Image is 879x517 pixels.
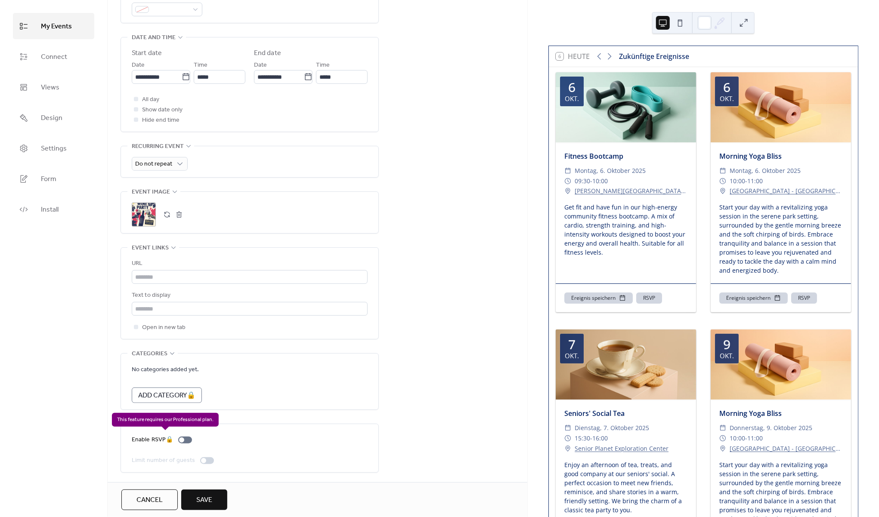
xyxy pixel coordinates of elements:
[13,166,94,192] a: Form
[711,408,851,419] div: Morning Yoga Bliss
[181,489,227,510] button: Save
[719,292,788,304] button: Ereignis speichern
[132,243,169,253] span: Event links
[720,353,734,359] div: Okt.
[575,176,590,186] span: 09:30
[132,258,366,269] div: URL
[196,495,212,505] span: Save
[719,423,726,433] div: ​
[590,433,592,443] span: -
[730,423,812,433] span: Donnerstag, 9. Oktober 2025
[132,349,167,359] span: Categories
[142,95,159,105] span: All day
[132,365,199,375] span: No categories added yet.
[719,186,726,196] div: ​
[112,413,219,427] span: This feature requires our Professional plan.
[556,408,696,419] div: Seniors' Social Tea
[568,81,576,94] div: 6
[564,186,571,196] div: ​
[747,176,763,186] span: 11:00
[41,50,67,64] span: Connect
[564,423,571,433] div: ​
[13,74,94,100] a: Views
[13,105,94,131] a: Design
[568,338,576,351] div: 7
[132,419,146,430] span: RSVP
[747,433,763,443] span: 11:00
[711,203,851,275] div: Start your day with a revitalizing yoga session in the serene park setting, surrounded by the gen...
[142,323,186,333] span: Open in new tab
[135,158,172,170] span: Do not repeat
[636,292,662,304] button: RSVP
[711,151,851,161] div: Morning Yoga Bliss
[556,151,696,161] div: Fitness Bootcamp
[132,60,145,71] span: Date
[575,186,687,196] a: [PERSON_NAME][GEOGRAPHIC_DATA] - Pier 46
[719,433,726,443] div: ​
[723,81,730,94] div: 6
[41,203,59,216] span: Install
[575,433,590,443] span: 15:30
[13,196,94,222] a: Install
[592,433,608,443] span: 16:00
[142,105,183,115] span: Show date only
[13,13,94,39] a: My Events
[316,60,330,71] span: Time
[41,111,62,125] span: Design
[719,176,726,186] div: ​
[132,203,156,227] div: ;
[575,423,649,433] span: Dienstag, 7. Oktober 2025
[142,115,180,126] span: Hide end time
[564,176,571,186] div: ​
[121,489,178,510] button: Cancel
[194,60,207,71] span: Time
[132,290,366,301] div: Text to display
[132,187,170,197] span: Event image
[41,20,72,33] span: My Events
[565,95,579,102] div: Okt.
[720,95,734,102] div: Okt.
[730,176,745,186] span: 10:00
[13,135,94,161] a: Settings
[564,166,571,176] div: ​
[730,443,842,454] a: [GEOGRAPHIC_DATA] - [GEOGRAPHIC_DATA]
[745,176,747,186] span: -
[13,43,94,70] a: Connect
[723,338,730,351] div: 9
[719,166,726,176] div: ​
[565,353,579,359] div: Okt.
[136,495,163,505] span: Cancel
[564,433,571,443] div: ​
[619,51,689,62] div: Zukünftige Ereignisse
[590,176,592,186] span: -
[730,166,801,176] span: Montag, 6. Oktober 2025
[556,203,696,257] div: Get fit and have fun in our high-energy community fitness bootcamp. A mix of cardio, strength tra...
[132,33,176,43] span: Date and time
[41,81,59,94] span: Views
[575,443,669,454] a: Senior Planet Exploration Center
[575,166,646,176] span: Montag, 6. Oktober 2025
[556,460,696,514] div: Enjoy an afternoon of tea, treats, and good company at our seniors' social. A perfect occasion to...
[132,48,162,58] div: Start date
[745,433,747,443] span: -
[730,433,745,443] span: 10:00
[254,48,281,58] div: End date
[730,186,842,196] a: [GEOGRAPHIC_DATA] - [GEOGRAPHIC_DATA]
[41,172,56,186] span: Form
[791,292,817,304] button: RSVP
[254,60,267,71] span: Date
[719,443,726,454] div: ​
[41,142,67,155] span: Settings
[564,443,571,454] div: ​
[132,455,195,466] div: Limit number of guests
[132,142,184,152] span: Recurring event
[592,176,608,186] span: 10:00
[564,292,633,304] button: Ereignis speichern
